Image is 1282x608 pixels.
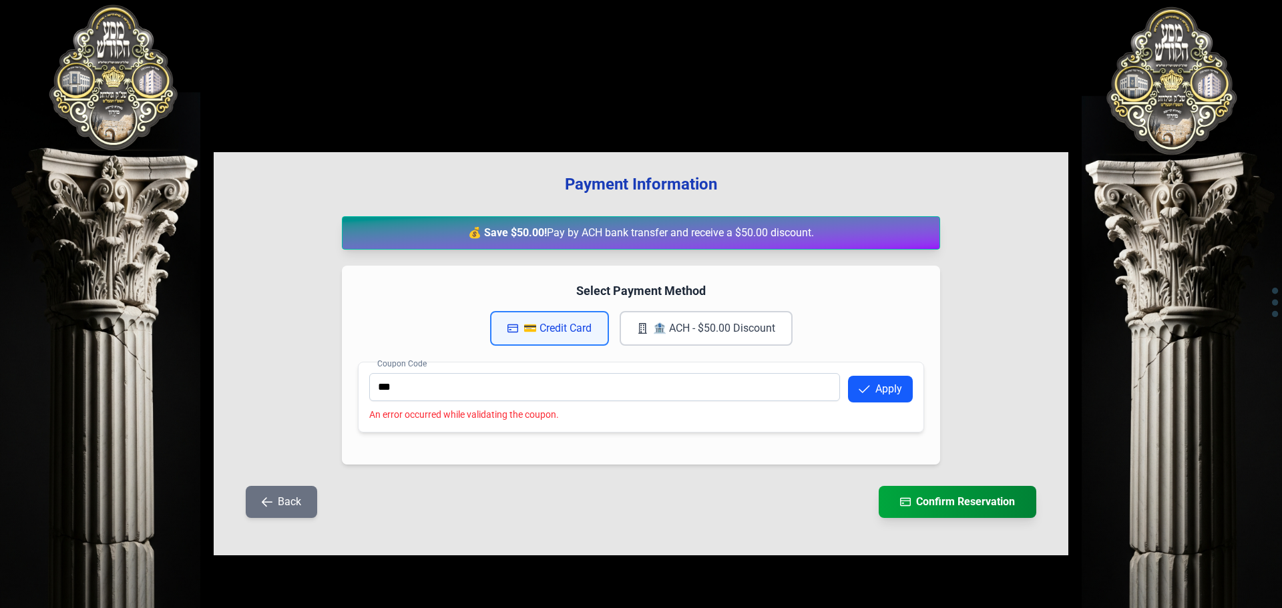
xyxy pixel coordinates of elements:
button: Back [246,486,317,518]
button: Apply [848,376,913,402]
strong: 💰 Save $50.00! [468,226,547,239]
div: An error occurred while validating the coupon. [369,408,913,421]
button: 💳 Credit Card [490,311,609,346]
h3: Payment Information [235,174,1047,195]
button: 🏦 ACH - $50.00 Discount [620,311,793,346]
button: Confirm Reservation [879,486,1036,518]
div: Pay by ACH bank transfer and receive a $50.00 discount. [342,216,940,250]
h4: Select Payment Method [358,282,924,300]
